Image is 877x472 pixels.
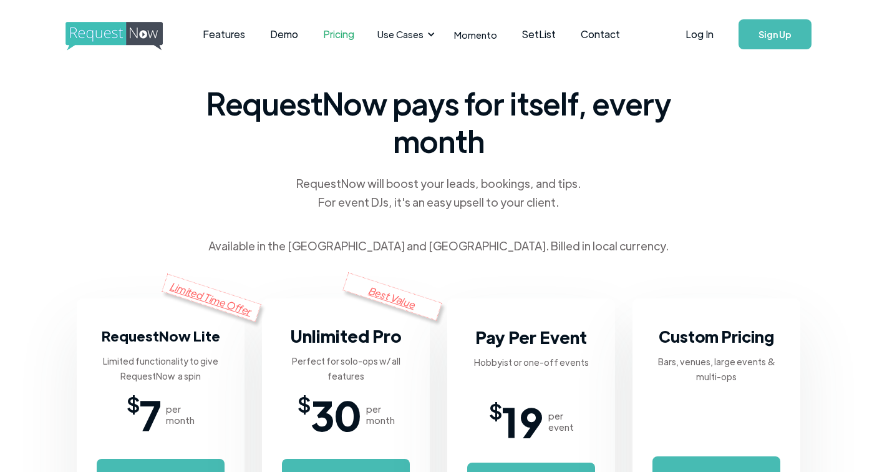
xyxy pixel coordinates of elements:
[474,355,589,370] div: Hobbyist or one-off events
[659,326,774,347] strong: Custom Pricing
[377,27,424,41] div: Use Cases
[311,15,367,54] a: Pricing
[489,403,502,418] span: $
[166,403,195,426] div: per month
[510,15,568,54] a: SetList
[201,84,676,159] span: RequestNow pays for itself, every month
[475,326,587,348] strong: Pay Per Event
[652,354,780,384] div: Bars, venues, large events & multi-ops
[298,396,311,411] span: $
[65,22,186,51] img: requestnow logo
[127,396,140,411] span: $
[282,353,410,383] div: Perfect for solo-ops w/ all features
[442,16,510,53] a: Momento
[258,15,311,54] a: Demo
[568,15,632,54] a: Contact
[140,396,161,433] span: 7
[502,403,543,440] span: 19
[739,19,812,49] a: Sign Up
[65,22,159,47] a: home
[548,410,574,433] div: per event
[370,15,438,54] div: Use Cases
[190,15,258,54] a: Features
[290,323,402,348] h3: Unlimited Pro
[311,396,361,433] span: 30
[342,272,442,320] div: Best Value
[702,433,877,472] iframe: LiveChat chat widget
[97,353,225,383] div: Limited functionality to give RequestNow a spin
[102,323,220,348] h3: RequestNow Lite
[208,237,669,255] div: Available in the [GEOGRAPHIC_DATA] and [GEOGRAPHIC_DATA]. Billed in local currency.
[366,403,395,426] div: per month
[295,174,582,212] div: RequestNow will boost your leads, bookings, and tips. For event DJs, it's an easy upsell to your ...
[162,273,261,322] div: Limited Time Offer
[673,12,726,56] a: Log In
